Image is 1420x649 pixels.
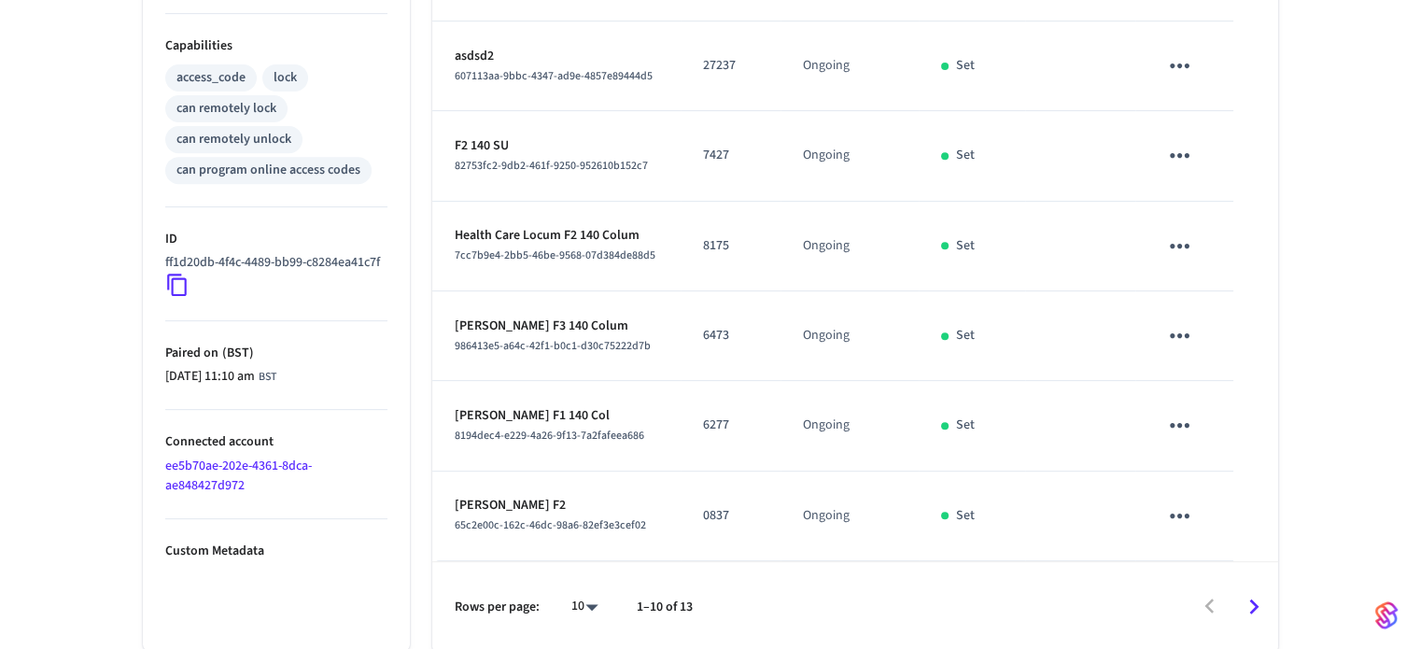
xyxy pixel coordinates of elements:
a: ee5b70ae-202e-4361-8dca-ae848427d972 [165,457,312,495]
p: ID [165,230,387,249]
p: 27237 [703,56,757,76]
span: 986413e5-a64c-42f1-b0c1-d30c75222d7b [455,338,651,354]
p: Set [956,416,975,435]
p: [PERSON_NAME] F3 140 Colum [455,317,659,336]
p: 6473 [703,326,757,346]
p: Capabilities [165,36,387,56]
div: 10 [562,593,607,620]
span: 82753fc2-9db2-461f-9250-952610b152c7 [455,158,648,174]
p: Set [956,326,975,346]
img: SeamLogoGradient.69752ec5.svg [1375,600,1398,630]
td: Ongoing [780,291,919,381]
button: Go to next page [1231,585,1275,628]
span: ( BST ) [218,344,254,362]
div: can remotely unlock [176,130,291,149]
td: Ongoing [780,111,919,201]
p: 0837 [703,506,757,526]
span: [DATE] 11:10 am [165,367,255,387]
p: Connected account [165,432,387,452]
td: Ongoing [780,21,919,111]
p: 8175 [703,236,757,256]
div: Europe/London [165,367,276,387]
p: 6277 [703,416,757,435]
p: Set [956,236,975,256]
p: Paired on [165,344,387,363]
p: ff1d20db-4f4c-4489-bb99-c8284ea41c7f [165,253,380,273]
p: Set [956,56,975,76]
div: can remotely lock [176,99,276,119]
span: BST [259,369,276,386]
span: 7cc7b9e4-2bb5-46be-9568-07d384de88d5 [455,247,655,263]
p: asdsd2 [455,47,659,66]
p: 7427 [703,146,757,165]
p: [PERSON_NAME] F2 [455,496,659,515]
div: lock [274,68,297,88]
span: 65c2e00c-162c-46dc-98a6-82ef3e3cef02 [455,517,646,533]
p: F2 140 SU [455,136,659,156]
p: 1–10 of 13 [637,598,693,617]
td: Ongoing [780,381,919,471]
p: [PERSON_NAME] F1 140 Col [455,406,659,426]
span: 8194dec4-e229-4a26-9f13-7a2fafeea686 [455,428,644,444]
div: can program online access codes [176,161,360,180]
p: Rows per page: [455,598,540,617]
span: 607113aa-9bbc-4347-ad9e-4857e89444d5 [455,68,653,84]
div: access_code [176,68,246,88]
p: Health Care Locum F2 140 Colum [455,226,659,246]
td: Ongoing [780,202,919,291]
td: Ongoing [780,472,919,561]
p: Set [956,506,975,526]
p: Custom Metadata [165,542,387,561]
p: Set [956,146,975,165]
